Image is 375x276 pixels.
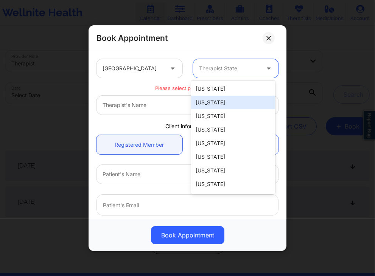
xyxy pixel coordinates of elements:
button: Book Appointment [151,226,224,244]
div: [US_STATE] [191,82,275,96]
div: [US_STATE] [191,136,275,150]
div: [GEOGRAPHIC_DATA] [103,59,163,78]
div: [US_STATE] [191,150,275,164]
div: [US_STATE] [191,109,275,123]
div: [US_STATE] [191,164,275,177]
div: [US_STATE] [191,123,275,136]
a: Registered Member [96,135,182,154]
div: [US_STATE] [191,177,275,191]
input: Patient's Email [96,194,279,216]
div: [US_STATE][GEOGRAPHIC_DATA] [191,191,275,212]
h2: Book Appointment [96,33,168,43]
div: Client information: [91,122,284,130]
div: [US_STATE] [191,96,275,109]
p: Please select provider state [96,85,279,92]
